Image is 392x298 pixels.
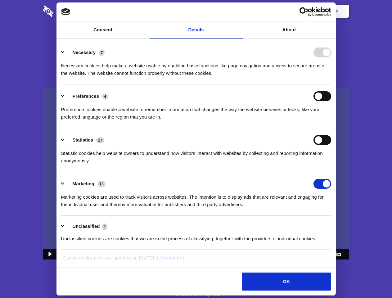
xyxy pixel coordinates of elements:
a: Consent [56,21,150,38]
label: Statistics [72,137,93,142]
a: About [243,21,336,38]
div: Preference cookies enable a website to remember information that changes the way the website beha... [61,101,331,121]
a: Details [150,21,243,38]
h1: Eliminate Slack Data Loss. [43,28,349,50]
span: 13 [97,181,106,187]
button: OK [242,273,331,291]
button: Unclassified (4) [61,223,111,230]
button: Statistics (17) [61,135,108,145]
div: Statistic cookies help website owners to understand how visitors interact with websites by collec... [61,145,331,165]
div: Necessary cookies help make a website usable by enabling basic functions like page navigation and... [61,57,331,77]
span: 4 [102,223,108,230]
label: Marketing [72,181,94,186]
a: Cookiebot [161,255,184,260]
img: logo-wordmark-white-trans-d4663122ce5f474addd5e946df7df03e33cb6a1c49d2221995e7729f52c070b2.svg [43,5,96,17]
a: Usercentrics Cookiebot - opens in a new window [277,7,331,16]
button: Preferences (4) [61,91,112,101]
h4: Auto-redaction of sensitive data, encrypted data sharing and self-destructing private chats. Shar... [43,56,349,77]
label: Preferences [72,93,99,99]
a: Login [282,2,309,21]
a: Contact [252,2,280,21]
div: Marketing cookies are used to track visitors across websites. The intention is to display ads tha... [61,189,331,208]
img: Sharesecret [43,88,349,260]
button: Play Video [43,249,56,260]
div: Unclassified cookies are cookies that we are in the process of classifying, together with the pro... [61,230,331,242]
button: Marketing (13) [61,179,110,189]
div: Cookie declaration last updated on [DATE] by [58,254,334,266]
span: 17 [96,137,104,143]
span: 7 [99,50,105,56]
button: Necessary (7) [61,47,109,57]
iframe: Drift Widget Chat Controller [361,267,385,291]
a: Pricing [182,2,209,21]
img: logo [61,8,70,15]
span: 4 [102,93,108,100]
label: Necessary [72,50,96,55]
